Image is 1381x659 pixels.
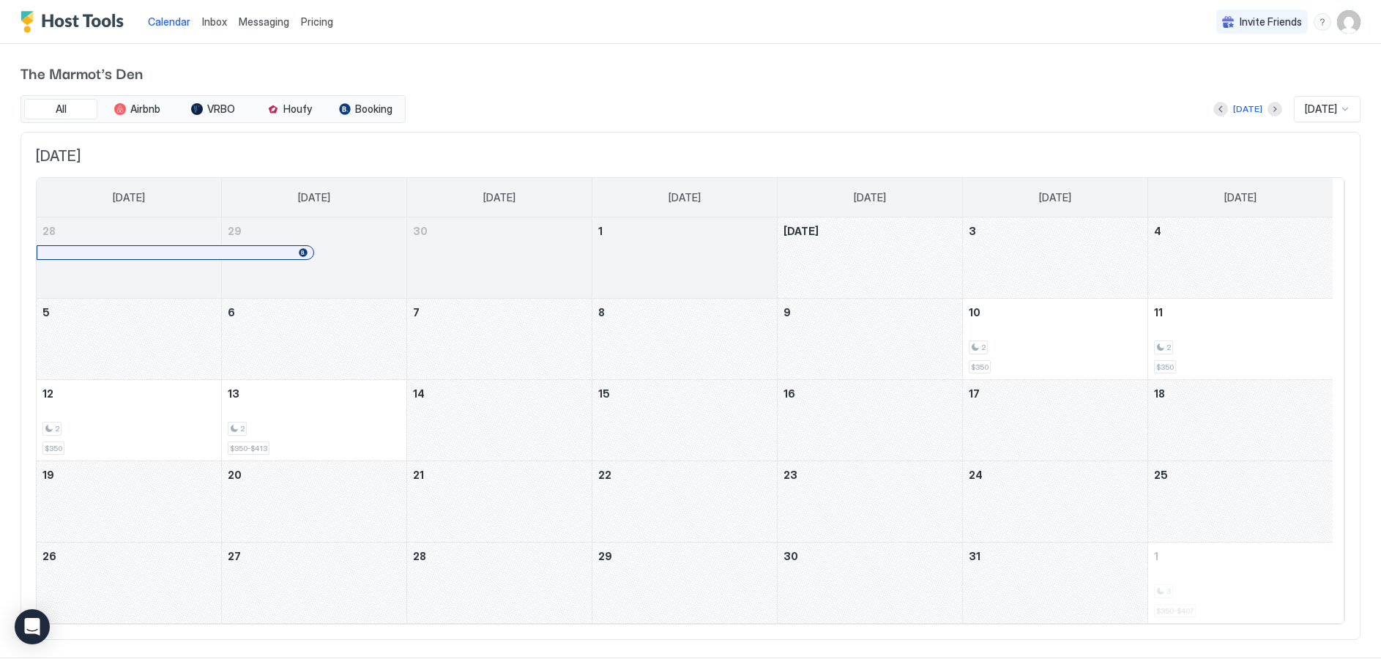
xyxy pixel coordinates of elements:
[15,609,50,644] div: Open Intercom Messenger
[1337,10,1360,34] div: User profile
[228,387,239,400] span: 13
[329,99,402,119] button: Booking
[1305,103,1337,116] span: [DATE]
[839,178,901,217] a: Thursday
[222,380,406,407] a: October 13, 2025
[413,469,424,481] span: 21
[413,387,425,400] span: 14
[407,543,592,624] td: October 28, 2025
[778,299,962,326] a: October 9, 2025
[222,299,407,380] td: October 6, 2025
[407,543,592,570] a: October 28, 2025
[228,306,235,319] span: 6
[355,103,392,116] span: Booking
[592,217,778,299] td: October 1, 2025
[42,469,54,481] span: 19
[962,217,1147,299] td: October 3, 2025
[1213,102,1228,116] button: Previous month
[783,387,795,400] span: 16
[777,461,962,543] td: October 23, 2025
[963,380,1147,407] a: October 17, 2025
[962,380,1147,461] td: October 17, 2025
[202,15,227,28] span: Inbox
[963,461,1147,488] a: October 24, 2025
[981,343,986,352] span: 2
[1314,13,1331,31] div: menu
[1154,225,1161,237] span: 4
[783,306,791,319] span: 9
[98,178,160,217] a: Sunday
[36,147,1345,165] span: [DATE]
[1147,380,1333,461] td: October 18, 2025
[598,225,603,237] span: 1
[969,306,980,319] span: 10
[407,461,592,543] td: October 21, 2025
[222,543,407,624] td: October 27, 2025
[483,191,515,204] span: [DATE]
[228,550,241,562] span: 27
[228,469,242,481] span: 20
[592,543,777,570] a: October 29, 2025
[222,461,407,543] td: October 20, 2025
[283,103,312,116] span: Houfy
[1148,380,1333,407] a: October 18, 2025
[222,299,406,326] a: October 6, 2025
[592,461,777,488] a: October 22, 2025
[21,95,406,123] div: tab-group
[56,103,67,116] span: All
[407,380,592,461] td: October 14, 2025
[37,380,222,461] td: October 12, 2025
[55,424,59,433] span: 2
[1231,100,1265,118] button: [DATE]
[1024,178,1086,217] a: Friday
[969,387,980,400] span: 17
[1154,550,1158,562] span: 1
[42,225,56,237] span: 28
[592,217,777,245] a: October 1, 2025
[854,191,886,204] span: [DATE]
[222,217,407,299] td: September 29, 2025
[592,299,778,380] td: October 8, 2025
[21,11,130,33] div: Host Tools Logo
[778,380,962,407] a: October 16, 2025
[37,380,221,407] a: October 12, 2025
[228,225,242,237] span: 29
[598,306,605,319] span: 8
[777,299,962,380] td: October 9, 2025
[963,543,1147,570] a: October 31, 2025
[37,461,221,488] a: October 19, 2025
[407,299,592,380] td: October 7, 2025
[969,225,976,237] span: 3
[1210,178,1271,217] a: Saturday
[962,299,1147,380] td: October 10, 2025
[202,14,227,29] a: Inbox
[778,461,962,488] a: October 23, 2025
[1147,299,1333,380] td: October 11, 2025
[777,217,962,299] td: October 2, 2025
[253,99,326,119] button: Houfy
[592,299,777,326] a: October 8, 2025
[1166,343,1171,352] span: 2
[1148,543,1333,570] a: November 1, 2025
[37,543,221,570] a: October 26, 2025
[969,469,983,481] span: 24
[407,299,592,326] a: October 7, 2025
[1154,306,1163,319] span: 11
[222,380,407,461] td: October 13, 2025
[407,217,592,245] a: September 30, 2025
[148,15,190,28] span: Calendar
[283,178,345,217] a: Monday
[971,362,989,372] span: $350
[598,550,612,562] span: 29
[783,225,819,237] span: [DATE]
[778,543,962,570] a: October 30, 2025
[592,380,778,461] td: October 15, 2025
[222,217,406,245] a: September 29, 2025
[298,191,330,204] span: [DATE]
[37,543,222,624] td: October 26, 2025
[176,99,250,119] button: VRBO
[598,387,610,400] span: 15
[669,191,701,204] span: [DATE]
[240,424,245,433] span: 2
[963,217,1147,245] a: October 3, 2025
